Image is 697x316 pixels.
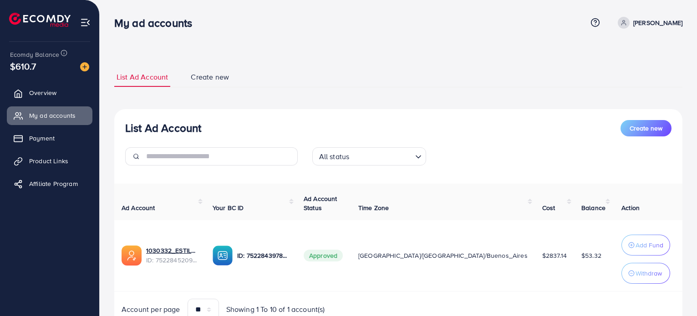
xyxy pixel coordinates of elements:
span: All status [317,150,351,163]
span: [GEOGRAPHIC_DATA]/[GEOGRAPHIC_DATA]/Buenos_Aires [358,251,528,260]
a: My ad accounts [7,106,92,125]
span: Your BC ID [213,203,244,212]
span: Payment [29,134,55,143]
img: ic-ba-acc.ded83a64.svg [213,246,233,266]
span: My ad accounts [29,111,76,120]
img: menu [80,17,91,28]
span: Overview [29,88,56,97]
a: Affiliate Program [7,175,92,193]
input: Search for option [352,148,411,163]
a: [PERSON_NAME] [614,17,682,29]
span: $610.7 [10,60,36,73]
span: Affiliate Program [29,179,78,188]
span: Account per page [122,304,180,315]
span: Showing 1 To 10 of 1 account(s) [226,304,325,315]
img: image [80,62,89,71]
span: ID: 7522845209177309200 [146,256,198,265]
span: List Ad Account [117,72,168,82]
span: Ad Account Status [304,194,337,212]
a: Product Links [7,152,92,170]
span: Ecomdy Balance [10,50,59,59]
iframe: Chat [498,39,690,309]
a: Overview [7,84,92,102]
div: <span class='underline'>1030332_ESTILOCRIOLLO11_1751548899317</span></br>7522845209177309200 [146,246,198,265]
span: Create new [191,72,229,82]
span: Time Zone [358,203,389,212]
div: Search for option [312,147,426,166]
a: 1030332_ESTILOCRIOLLO11_1751548899317 [146,246,198,255]
a: Payment [7,129,92,147]
p: [PERSON_NAME] [633,17,682,28]
img: logo [9,13,71,27]
span: Product Links [29,156,68,166]
h3: My ad accounts [114,16,199,30]
img: ic-ads-acc.e4c84228.svg [122,246,142,266]
span: Ad Account [122,203,155,212]
h3: List Ad Account [125,121,201,135]
span: Approved [304,250,343,261]
p: ID: 7522843978698817554 [237,250,289,261]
